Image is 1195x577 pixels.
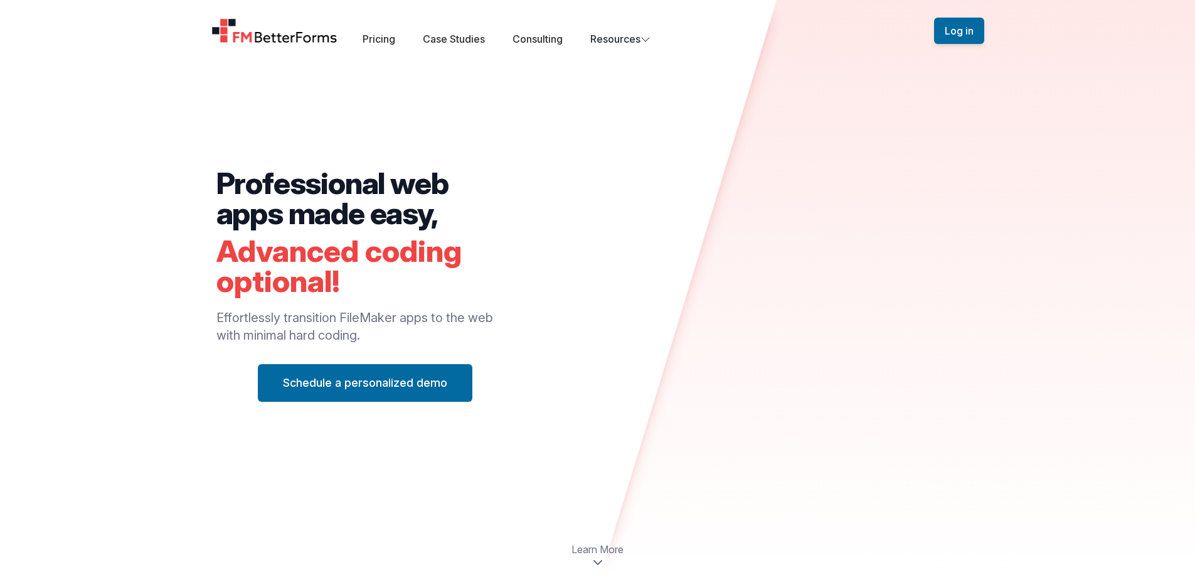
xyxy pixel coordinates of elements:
nav: Global [196,15,999,46]
h2: Advanced coding optional! [216,236,514,296]
button: Schedule a personalized demo [258,364,472,402]
a: Pricing [363,33,395,45]
h2: Professional web apps made easy, [216,168,514,229]
span: Learn More [571,542,624,557]
a: Home [211,18,338,43]
button: Resources [590,31,651,46]
button: Log in [934,18,984,44]
a: Consulting [513,33,563,45]
p: Effortlessly transition FileMaker apps to the web with minimal hard coding. [216,309,514,344]
a: Case Studies [423,33,485,45]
